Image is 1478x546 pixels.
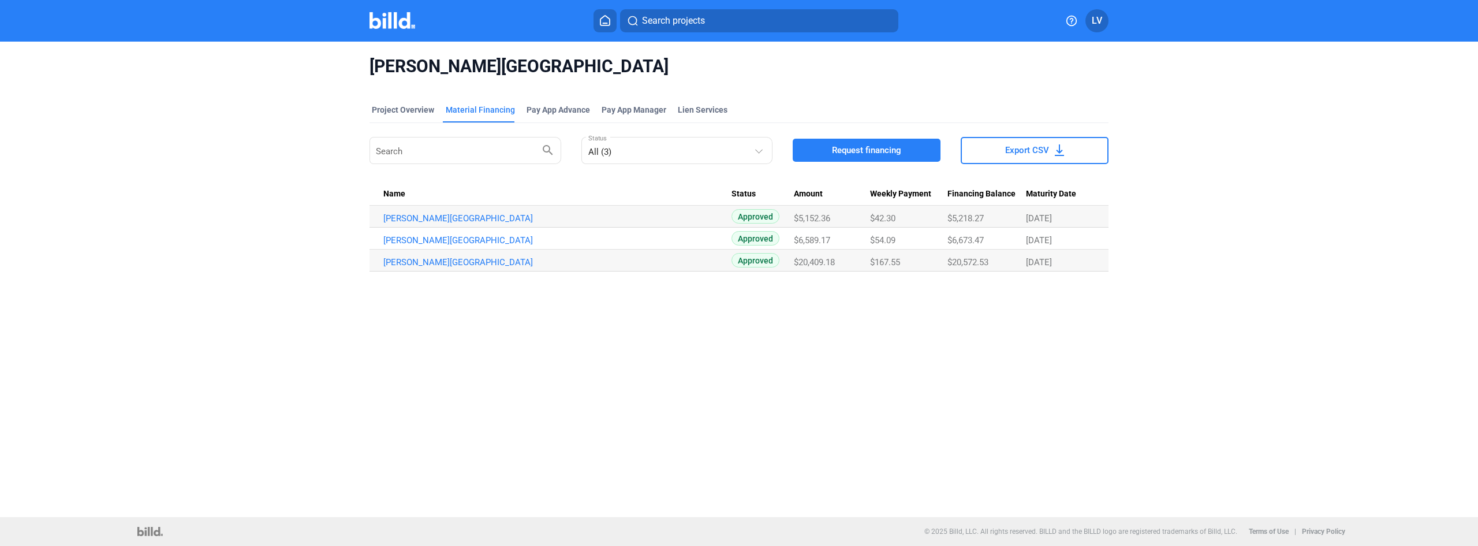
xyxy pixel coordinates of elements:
p: | [1294,528,1296,536]
span: [PERSON_NAME][GEOGRAPHIC_DATA] [369,55,1108,77]
span: Approved [731,231,779,246]
span: $42.30 [870,213,895,224]
button: Export CSV [961,137,1108,164]
span: $20,409.18 [794,257,835,268]
span: [DATE] [1026,257,1052,268]
a: [PERSON_NAME][GEOGRAPHIC_DATA] [383,235,731,246]
div: Lien Services [678,104,727,116]
p: © 2025 Billd, LLC. All rights reserved. BILLD and the BILLD logo are registered trademarks of Bil... [924,528,1237,536]
div: Maturity Date [1026,189,1095,199]
span: [DATE] [1026,235,1052,246]
a: [PERSON_NAME][GEOGRAPHIC_DATA] [383,213,731,224]
span: Request financing [832,144,901,156]
a: [PERSON_NAME][GEOGRAPHIC_DATA] [383,257,731,268]
button: LV [1085,9,1108,32]
span: $5,152.36 [794,213,830,224]
span: Weekly Payment [870,189,931,199]
b: Terms of Use [1249,528,1289,536]
div: Weekly Payment [870,189,947,199]
img: Billd Company Logo [369,12,415,29]
span: Financing Balance [947,189,1016,199]
span: Amount [794,189,823,199]
span: $6,589.17 [794,235,830,246]
img: logo [137,527,162,536]
span: $5,218.27 [947,213,984,224]
span: $167.55 [870,257,900,268]
span: Approved [731,253,779,268]
b: Privacy Policy [1302,528,1345,536]
div: Name [383,189,731,199]
mat-select-trigger: All (3) [588,147,611,157]
button: Search projects [620,9,898,32]
div: Material Financing [446,104,515,116]
span: $6,673.47 [947,235,984,246]
span: [DATE] [1026,213,1052,224]
span: LV [1092,14,1102,28]
span: Status [731,189,756,199]
button: Request financing [793,139,940,162]
div: Project Overview [372,104,434,116]
span: Approved [731,209,779,224]
span: Maturity Date [1026,189,1076,199]
span: Pay App Manager [602,104,666,116]
div: Amount [794,189,870,199]
div: Pay App Advance [527,104,590,116]
div: Financing Balance [947,189,1026,199]
span: Search projects [642,14,705,28]
span: Name [383,189,405,199]
span: Export CSV [1005,144,1049,156]
span: $54.09 [870,235,895,246]
span: $20,572.53 [947,257,988,268]
div: Status [731,189,794,199]
mat-icon: search [541,143,555,157]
